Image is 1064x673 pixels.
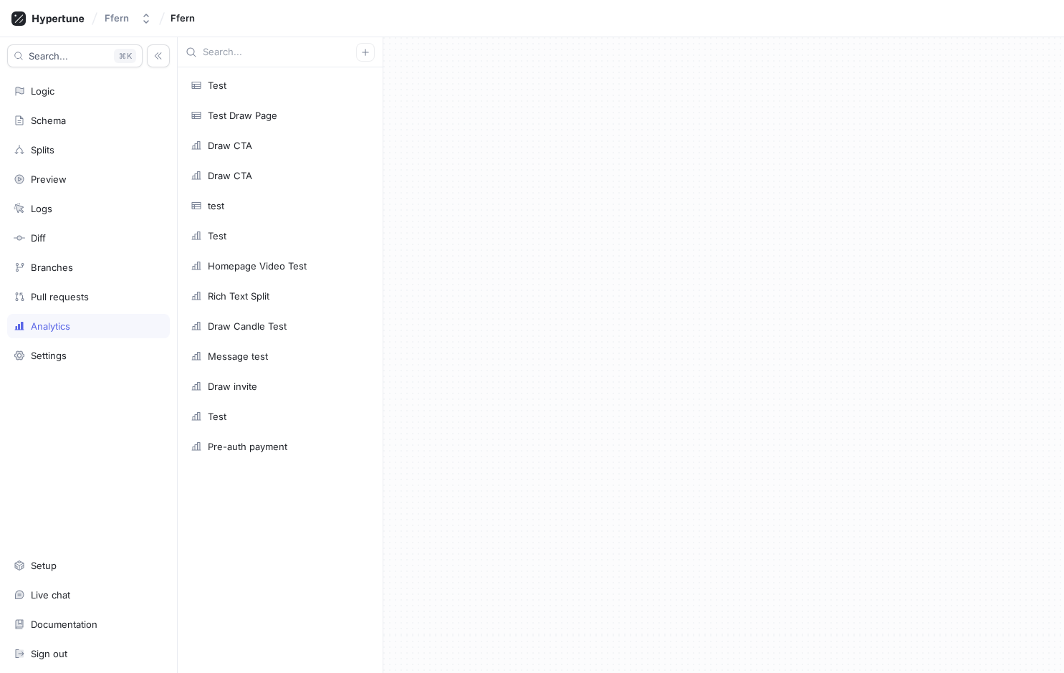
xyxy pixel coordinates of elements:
div: Diff [31,232,46,244]
div: Schema [31,115,66,126]
div: Analytics [31,320,70,332]
div: Draw CTA [208,170,252,181]
div: Test [208,80,226,91]
div: Branches [31,262,73,273]
span: Search... [29,52,68,60]
div: test [208,200,224,211]
div: Test [208,411,226,422]
div: Ffern [105,12,129,24]
a: Documentation [7,612,170,636]
div: Message test [208,350,268,362]
div: Test Draw Page [208,110,277,121]
div: Settings [31,350,67,361]
div: Draw CTA [208,140,252,151]
div: Test [208,230,226,242]
div: Pre-auth payment [208,441,287,452]
span: Ffern [171,13,195,23]
button: Search...K [7,44,143,67]
div: Draw invite [208,381,257,392]
div: K [114,49,136,63]
div: Preview [31,173,67,185]
div: Sign out [31,648,67,659]
button: Ffern [99,6,158,30]
div: Pull requests [31,291,89,302]
div: Splits [31,144,54,156]
div: Documentation [31,619,97,630]
div: Live chat [31,589,70,601]
div: Logic [31,85,54,97]
div: Draw Candle Test [208,320,287,332]
div: Logs [31,203,52,214]
input: Search... [203,45,356,59]
div: Homepage Video Test [208,260,307,272]
div: Rich Text Split [208,290,269,302]
div: Setup [31,560,57,571]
